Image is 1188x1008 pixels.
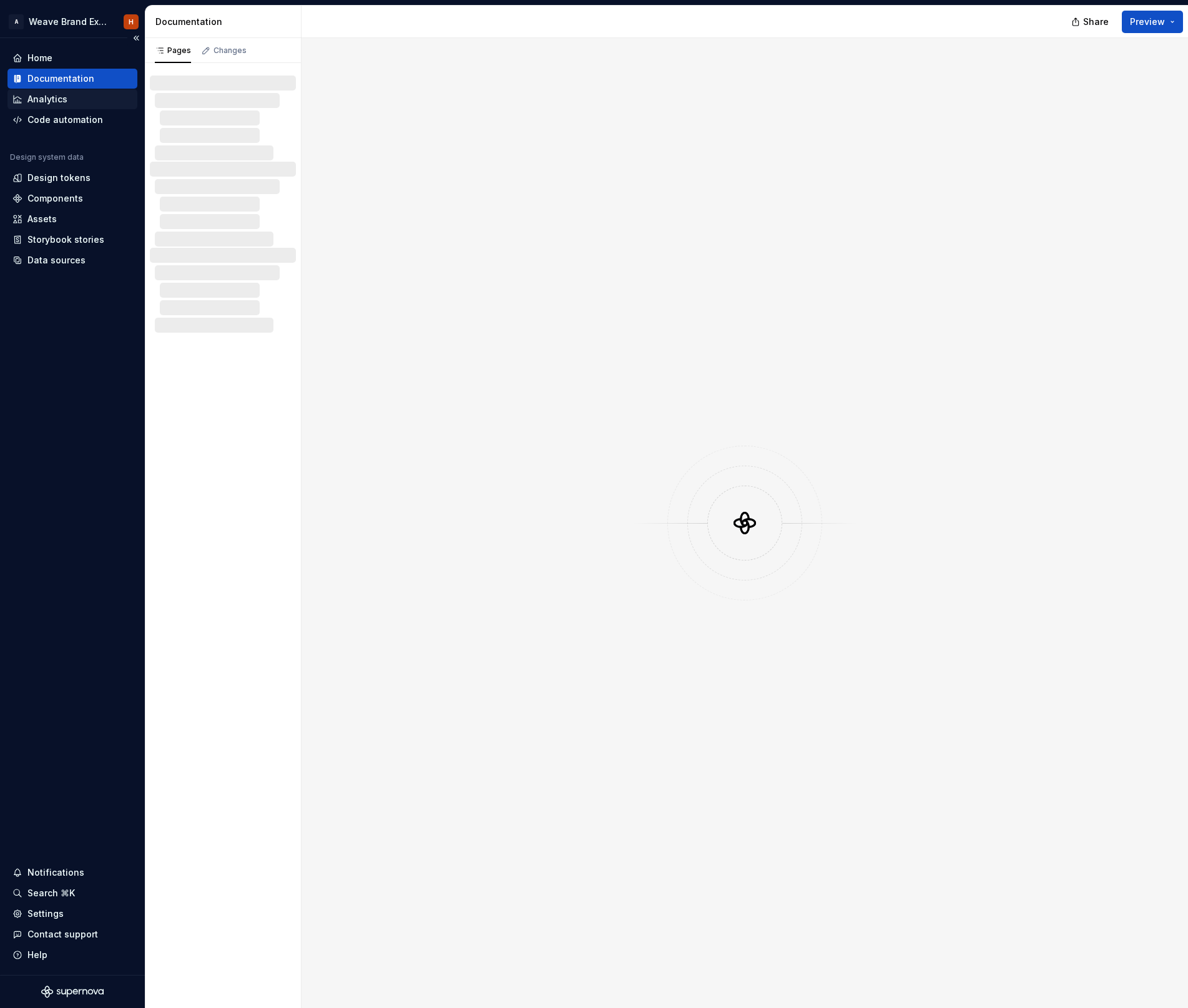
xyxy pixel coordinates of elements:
a: Data sources [7,250,137,270]
button: AWeave Brand ExtendedH [2,8,142,35]
div: Storybook stories [27,233,104,246]
div: Changes [214,46,247,56]
div: Design tokens [27,172,91,184]
button: Contact support [7,924,137,944]
a: Storybook stories [7,230,137,250]
a: Components [7,188,137,208]
svg: Supernova Logo [41,986,104,998]
a: Home [7,48,137,68]
button: Share [1065,11,1117,33]
button: Search ⌘K [7,883,137,903]
div: Weave Brand Extended [29,16,109,28]
span: Preview [1130,16,1165,28]
div: Design system data [10,152,84,162]
button: Collapse sidebar [127,29,145,47]
div: Components [27,192,83,205]
div: A [9,14,24,29]
button: Preview [1122,11,1183,33]
div: Data sources [27,254,86,267]
div: Search ⌘K [27,887,75,899]
a: Design tokens [7,168,137,188]
div: Home [27,52,52,64]
div: Code automation [27,114,103,126]
div: Notifications [27,866,84,879]
div: Settings [27,908,64,920]
button: Notifications [7,863,137,883]
div: Pages [155,46,191,56]
div: Documentation [155,16,296,28]
div: Analytics [27,93,67,105]
div: Documentation [27,72,94,85]
a: Analytics [7,89,137,109]
a: Settings [7,904,137,924]
span: Share [1083,16,1109,28]
button: Help [7,945,137,965]
div: Help [27,949,47,961]
div: Assets [27,213,57,225]
div: H [129,17,134,27]
div: Contact support [27,928,98,941]
a: Documentation [7,69,137,89]
a: Code automation [7,110,137,130]
a: Assets [7,209,137,229]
